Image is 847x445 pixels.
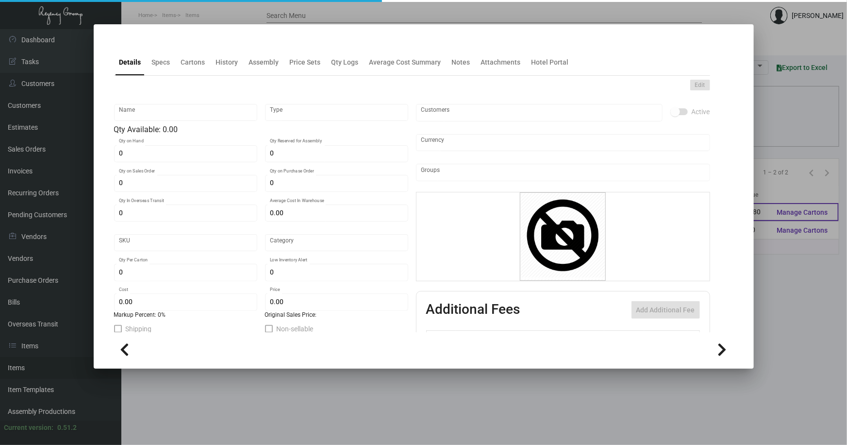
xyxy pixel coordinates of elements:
[119,57,141,68] div: Details
[277,323,314,335] span: Non-sellable
[216,57,238,68] div: History
[644,331,688,348] th: Price type
[690,80,710,90] button: Edit
[604,331,644,348] th: Price
[290,57,321,68] div: Price Sets
[456,331,565,348] th: Type
[126,323,152,335] span: Shipping
[421,109,657,117] input: Add new..
[631,301,700,319] button: Add Additional Fee
[181,57,205,68] div: Cartons
[249,57,279,68] div: Assembly
[531,57,569,68] div: Hotel Portal
[369,57,441,68] div: Average Cost Summary
[481,57,521,68] div: Attachments
[426,331,456,348] th: Active
[695,81,705,89] span: Edit
[152,57,170,68] div: Specs
[426,301,520,319] h2: Additional Fees
[114,124,408,136] div: Qty Available: 0.00
[332,57,359,68] div: Qty Logs
[636,306,695,314] span: Add Additional Fee
[565,331,604,348] th: Cost
[421,169,705,176] input: Add new..
[4,423,53,433] div: Current version:
[452,57,470,68] div: Notes
[57,423,77,433] div: 0.51.2
[692,106,710,118] span: Active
